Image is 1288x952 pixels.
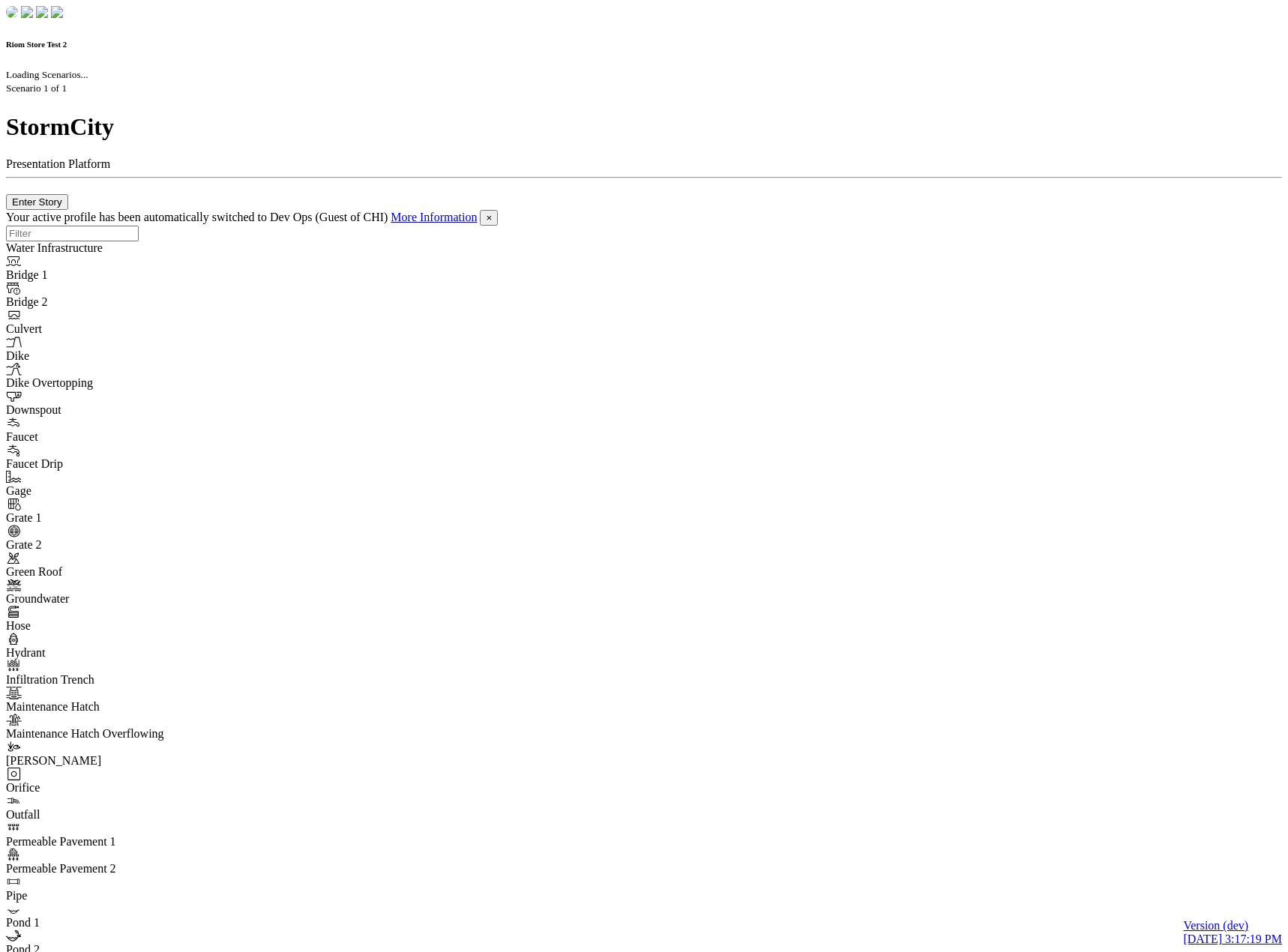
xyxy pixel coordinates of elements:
div: Bridge 2 [6,295,210,309]
div: Faucet Drip [6,457,210,471]
span: Your active profile has been automatically switched to Dev Ops (Guest of CHI) [6,211,388,223]
h1: StormCity [6,113,1282,141]
small: Scenario 1 of 1 [6,82,67,94]
div: Maintenance Hatch [6,700,210,714]
div: Grate 2 [6,538,210,552]
span: Presentation Platform [6,157,110,170]
a: More Information [391,211,477,223]
div: Bridge 1 [6,268,210,282]
div: Permeable Pavement 2 [6,862,210,876]
h6: Riom Store Test 2 [6,40,1282,49]
div: Maintenance Hatch Overflowing [6,727,210,741]
img: chi-fish-up.png [6,6,18,18]
div: Dike Overtopping [6,376,210,390]
div: Culvert [6,322,210,336]
div: Dike [6,349,210,363]
img: chi-fish-up.png [36,6,48,18]
div: Outfall [6,808,210,822]
div: Permeable Pavement 1 [6,835,210,849]
div: Infiltration Trench [6,673,210,687]
div: [PERSON_NAME] [6,754,210,768]
a: Version (dev) [DATE] 3:17:19 PM [1183,919,1282,946]
div: Groundwater [6,592,210,606]
div: Grate 1 [6,511,210,525]
span: [DATE] 3:17:19 PM [1183,933,1282,945]
button: Close [480,210,498,226]
div: Green Roof [6,565,210,579]
span: × [486,212,492,223]
div: Pipe [6,889,210,903]
input: Filter [6,226,139,241]
div: Downspout [6,403,210,417]
div: Gage [6,484,210,498]
small: Loading Scenarios... [6,69,88,80]
img: chi-fish-down.png [21,6,33,18]
div: Hose [6,619,210,633]
button: Enter Story [6,194,68,210]
div: Hydrant [6,646,210,660]
div: Orifice [6,781,210,795]
div: Faucet [6,430,210,444]
img: chi-fish-blink.png [51,6,63,18]
div: Water Infrastructure [6,241,210,255]
div: Pond 1 [6,916,210,930]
